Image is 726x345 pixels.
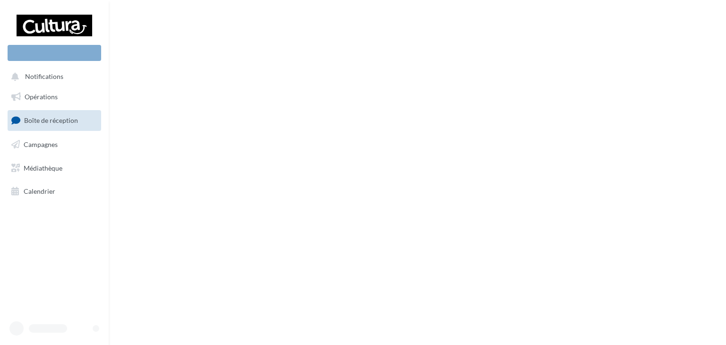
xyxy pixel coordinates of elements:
[25,73,63,81] span: Notifications
[6,87,103,107] a: Opérations
[6,110,103,130] a: Boîte de réception
[24,140,58,148] span: Campagnes
[24,187,55,195] span: Calendrier
[24,164,62,172] span: Médiathèque
[25,93,58,101] span: Opérations
[6,135,103,155] a: Campagnes
[8,45,101,61] div: Nouvelle campagne
[24,116,78,124] span: Boîte de réception
[6,158,103,178] a: Médiathèque
[6,181,103,201] a: Calendrier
